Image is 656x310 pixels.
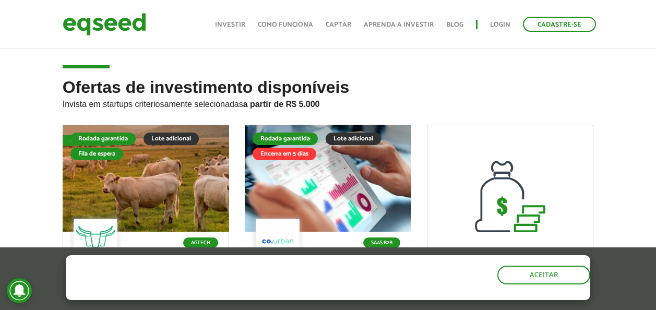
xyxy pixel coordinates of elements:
button: Aceitar [497,266,590,284]
div: Lote adicional [144,133,199,145]
img: EqSeed [63,10,146,38]
a: Cadastre-se [523,17,596,32]
div: Encerra em 5 dias [253,148,316,160]
p: SaaS B2B [363,237,400,248]
a: política de privacidade e de cookies [204,291,324,300]
p: Invista em startups criteriosamente selecionadas [63,97,594,109]
div: Lote adicional [326,133,381,145]
a: Captar [326,21,351,28]
p: Agtech [183,237,218,248]
div: Fila de espera [63,135,115,146]
h2: Ofertas de investimento disponíveis [63,78,594,125]
div: Fila de espera [70,148,123,160]
a: Login [490,21,510,28]
a: Investir [215,21,245,28]
div: Rodada garantida [70,133,136,145]
a: Como funciona [258,21,313,28]
strong: a partir de R$ 5.000 [243,100,320,109]
h5: O site da EqSeed utiliza cookies para melhorar sua navegação. [66,255,380,288]
p: Ao clicar em "aceitar", você aceita nossa . [66,290,380,300]
a: Blog [446,21,463,28]
a: Aprenda a investir [364,21,434,28]
div: Rodada garantida [253,133,318,145]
